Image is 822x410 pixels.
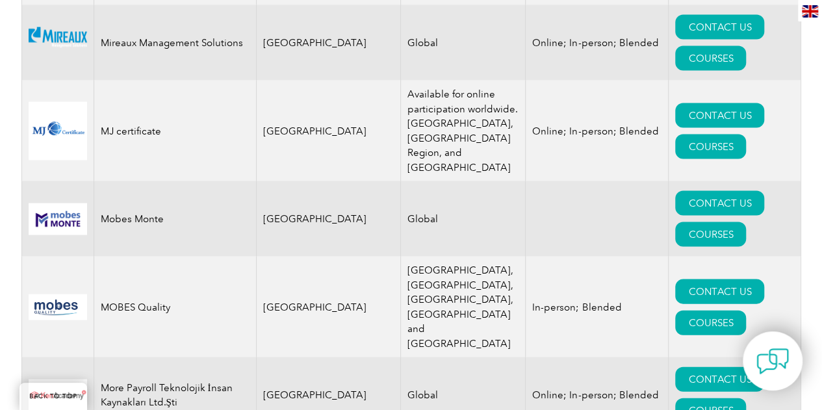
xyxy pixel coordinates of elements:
a: COURSES [675,222,746,247]
td: Global [401,181,526,257]
td: Online; In-person; Blended [526,5,669,81]
img: ee85412e-dea2-eb11-b1ac-002248150db4-logo.png [29,203,87,235]
td: [GEOGRAPHIC_DATA] [256,181,401,257]
td: [GEOGRAPHIC_DATA] [256,257,401,357]
a: CONTACT US [675,367,764,392]
img: 46c31f76-1704-f011-bae3-00224896f61f-logo.png [29,102,87,160]
a: BACK TO TOP [19,383,87,410]
td: [GEOGRAPHIC_DATA] [256,81,401,181]
td: [GEOGRAPHIC_DATA], [GEOGRAPHIC_DATA], [GEOGRAPHIC_DATA], [GEOGRAPHIC_DATA] and [GEOGRAPHIC_DATA] [401,257,526,357]
img: contact-chat.png [756,345,789,378]
a: COURSES [675,46,746,71]
td: MOBES Quality [94,257,256,357]
img: 12b9a102-445f-eb11-a812-00224814f89d-logo.png [29,27,87,59]
td: Mobes Monte [94,181,256,257]
a: COURSES [675,311,746,335]
td: Global [401,5,526,81]
a: COURSES [675,135,746,159]
img: en [802,5,818,18]
img: 072a24ac-d9bc-ea11-a814-000d3a79823d-logo.jpg [29,294,87,320]
td: MJ certificate [94,81,256,181]
a: CONTACT US [675,191,764,216]
td: Online; In-person; Blended [526,81,669,181]
td: [GEOGRAPHIC_DATA] [256,5,401,81]
a: CONTACT US [675,279,764,304]
td: In-person; Blended [526,257,669,357]
a: CONTACT US [675,103,764,128]
a: CONTACT US [675,15,764,40]
td: Available for online participation worldwide. [GEOGRAPHIC_DATA], [GEOGRAPHIC_DATA] Region, and [G... [401,81,526,181]
td: Mireaux Management Solutions [94,5,256,81]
